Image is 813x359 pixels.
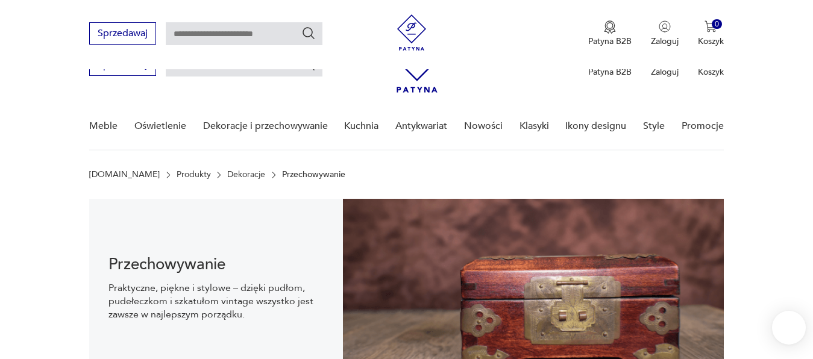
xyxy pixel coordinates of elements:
[698,36,724,47] p: Koszyk
[698,20,724,47] button: 0Koszyk
[682,103,724,149] a: Promocje
[588,20,632,47] button: Patyna B2B
[565,103,626,149] a: Ikony designu
[712,19,722,30] div: 0
[520,103,549,149] a: Klasyki
[588,66,632,78] p: Patyna B2B
[588,20,632,47] a: Ikona medaluPatyna B2B
[108,257,324,272] h1: Przechowywanie
[282,170,345,179] p: Przechowywanie
[464,103,503,149] a: Nowości
[698,66,724,78] p: Koszyk
[772,311,806,345] iframe: Smartsupp widget button
[301,26,316,40] button: Szukaj
[643,103,665,149] a: Style
[344,103,378,149] a: Kuchnia
[203,103,328,149] a: Dekoracje i przechowywanie
[108,281,324,321] p: Praktyczne, piękne i stylowe – dzięki pudłom, pudełeczkom i szkatułom vintage wszystko jest zawsz...
[394,14,430,51] img: Patyna - sklep z meblami i dekoracjami vintage
[89,61,156,70] a: Sprzedawaj
[604,20,616,34] img: Ikona medalu
[588,36,632,47] p: Patyna B2B
[89,30,156,39] a: Sprzedawaj
[651,20,679,47] button: Zaloguj
[227,170,265,179] a: Dekoracje
[651,66,679,78] p: Zaloguj
[177,170,211,179] a: Produkty
[395,103,447,149] a: Antykwariat
[89,170,160,179] a: [DOMAIN_NAME]
[659,20,671,33] img: Ikonka użytkownika
[89,22,156,45] button: Sprzedawaj
[134,103,186,149] a: Oświetlenie
[705,20,717,33] img: Ikona koszyka
[651,36,679,47] p: Zaloguj
[89,103,118,149] a: Meble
